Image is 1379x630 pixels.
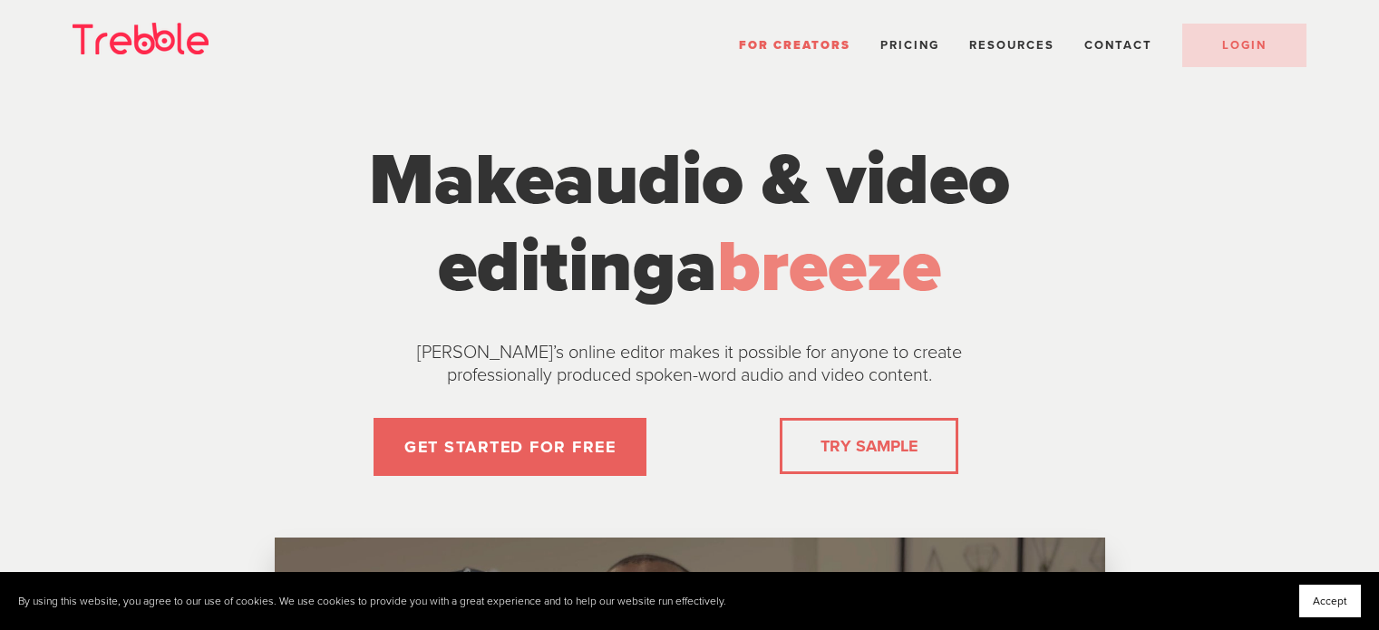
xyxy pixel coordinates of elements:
[374,418,646,476] a: GET STARTED FOR FREE
[373,342,1007,387] p: [PERSON_NAME]’s online editor makes it possible for anyone to create professionally produced spok...
[739,38,850,53] a: For Creators
[813,428,925,464] a: TRY SAMPLE
[1222,38,1267,53] span: LOGIN
[73,23,209,54] img: Trebble
[717,224,941,311] span: breeze
[1182,24,1306,67] a: LOGIN
[1299,585,1361,617] button: Accept
[438,224,676,311] span: editing
[1084,38,1152,53] a: Contact
[554,137,1010,224] span: audio & video
[350,137,1030,311] h1: Make a
[880,38,939,53] a: Pricing
[18,595,726,608] p: By using this website, you agree to our use of cookies. We use cookies to provide you with a grea...
[1313,595,1347,607] span: Accept
[969,38,1054,53] span: Resources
